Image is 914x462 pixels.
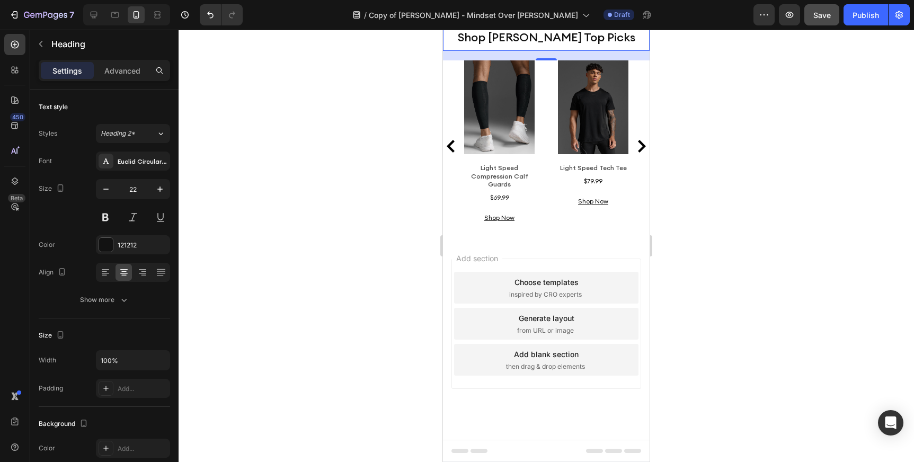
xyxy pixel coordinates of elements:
div: Align [39,265,68,280]
div: $79.99 [140,146,161,157]
span: Heading 2* [101,129,135,138]
img: Black/Black Reflective [115,31,185,125]
div: Padding [39,384,63,393]
div: Color [39,240,55,250]
div: Width [39,356,56,365]
button: Shop Now [132,166,168,177]
div: Publish [853,10,879,21]
span: then drag & drop elements [63,332,142,342]
div: Add... [118,384,167,394]
button: Publish [844,4,888,25]
div: Add blank section [71,319,136,330]
div: Color [39,443,55,453]
span: inspired by CRO experts [66,260,139,270]
div: Styles [39,129,57,138]
p: 7 [69,8,74,21]
button: Heading 2* [96,124,170,143]
button: 7 [4,4,79,25]
div: Beta [8,194,25,202]
div: Font [39,156,52,166]
span: from URL or image [74,296,131,306]
p: Settings [52,65,82,76]
span: Draft [614,10,630,20]
div: Choose templates [72,247,136,258]
div: 450 [10,113,25,121]
a: Light Speed Tech Tee [115,31,185,125]
input: Auto [96,351,170,370]
div: Text style [39,102,68,112]
div: Shop Now [135,166,165,177]
div: Show more [80,295,129,305]
iframe: Design area [443,30,650,462]
div: Open Intercom Messenger [878,410,903,436]
button: Show more [39,290,170,309]
button: Shop Now [39,182,74,194]
div: 121212 [118,241,167,250]
div: Light Speed Compression Calf Guards [21,133,92,160]
button: Save [804,4,839,25]
div: Size [39,182,67,196]
p: Heading [51,38,166,50]
div: Add... [118,444,167,454]
div: Euclid Circular A Medium [118,157,167,166]
div: Size [39,328,67,343]
div: Light Speed Tech Tee [115,133,185,144]
span: Copy of [PERSON_NAME] - Mindset Over [PERSON_NAME] [369,10,578,21]
span: Save [813,11,831,20]
button: Carousel Next Arrow [192,110,205,123]
div: Generate layout [76,283,131,294]
img: Black/Gold [21,31,92,125]
div: Background [39,417,90,431]
span: Add section [9,223,59,234]
p: Advanced [104,65,140,76]
div: Undo/Redo [200,4,243,25]
div: $69.99 [46,163,67,173]
button: Carousel Back Arrow [2,110,14,123]
span: / [364,10,367,21]
div: Shop Now [41,182,72,194]
a: Light Speed Compression Calf Guards [21,31,92,125]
